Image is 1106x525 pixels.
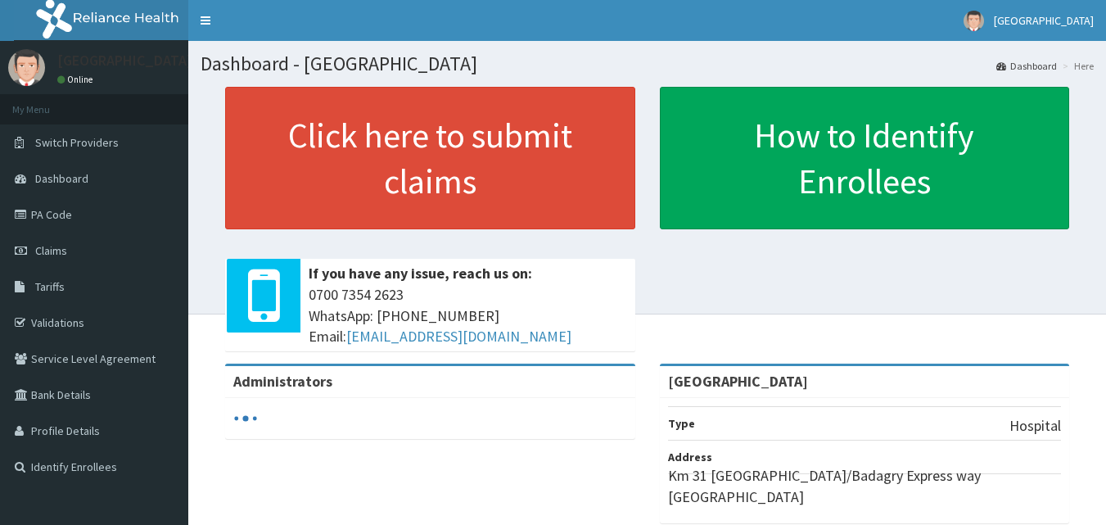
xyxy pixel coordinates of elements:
[57,53,192,68] p: [GEOGRAPHIC_DATA]
[668,465,1062,507] p: Km 31 [GEOGRAPHIC_DATA]/Badagry Express way [GEOGRAPHIC_DATA]
[8,49,45,86] img: User Image
[35,279,65,294] span: Tariffs
[964,11,984,31] img: User Image
[660,87,1070,229] a: How to Identify Enrollees
[35,135,119,150] span: Switch Providers
[225,87,635,229] a: Click here to submit claims
[309,284,627,347] span: 0700 7354 2623 WhatsApp: [PHONE_NUMBER] Email:
[346,327,571,346] a: [EMAIL_ADDRESS][DOMAIN_NAME]
[996,59,1057,73] a: Dashboard
[668,416,695,431] b: Type
[233,406,258,431] svg: audio-loading
[35,243,67,258] span: Claims
[309,264,532,283] b: If you have any issue, reach us on:
[668,372,808,391] strong: [GEOGRAPHIC_DATA]
[35,171,88,186] span: Dashboard
[668,450,712,464] b: Address
[1059,59,1094,73] li: Here
[233,372,332,391] b: Administrators
[201,53,1094,75] h1: Dashboard - [GEOGRAPHIC_DATA]
[57,74,97,85] a: Online
[1009,415,1061,437] p: Hospital
[994,13,1094,28] span: [GEOGRAPHIC_DATA]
